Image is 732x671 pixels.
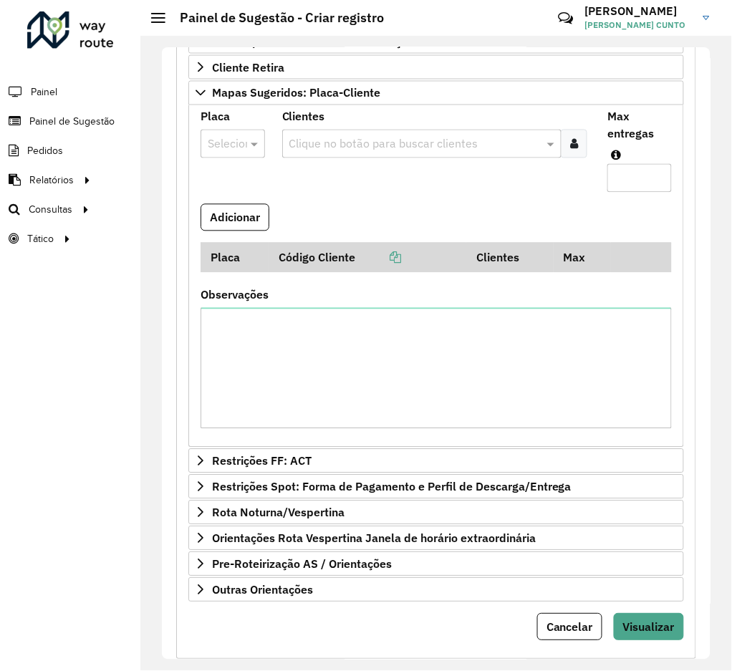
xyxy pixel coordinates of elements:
a: Pre-Roteirização AS / Orientações [188,552,684,576]
a: Restrições FF: ACT [188,449,684,473]
a: Cliente Retira [188,55,684,79]
div: Mapas Sugeridos: Placa-Cliente [188,105,684,448]
span: Pre-Roteirização AS / Orientações [212,559,392,570]
h2: Painel de Sugestão - Criar registro [165,10,384,26]
span: Tático [27,231,54,246]
span: Orientações Rota Vespertina Janela de horário extraordinária [212,533,536,544]
label: Placa [201,108,230,125]
span: Mapas Sugeridos: Placa-Cliente [212,87,380,99]
a: Orientações Rota Vespertina Janela de horário extraordinária [188,526,684,551]
span: Cliente para Multi-CDD/Internalização [212,36,414,47]
th: Placa [201,243,269,273]
span: Pedidos [27,143,63,158]
span: Restrições FF: ACT [212,455,312,467]
span: Cliente Retira [212,62,284,73]
span: Relatórios [29,173,74,188]
button: Visualizar [614,614,684,641]
button: Adicionar [201,204,269,231]
span: Visualizar [623,620,675,634]
span: Consultas [29,202,72,217]
span: Restrições Spot: Forma de Pagamento e Perfil de Descarga/Entrega [212,481,572,493]
span: Rota Noturna/Vespertina [212,507,345,518]
em: Máximo de clientes que serão colocados na mesma rota com os clientes informados [611,150,621,161]
a: Outras Orientações [188,578,684,602]
a: Restrições Spot: Forma de Pagamento e Perfil de Descarga/Entrega [188,475,684,499]
a: Rota Noturna/Vespertina [188,501,684,525]
th: Max [554,243,611,273]
button: Cancelar [537,614,602,641]
label: Clientes [282,108,325,125]
label: Max entregas [607,108,672,143]
a: Mapas Sugeridos: Placa-Cliente [188,81,684,105]
th: Código Cliente [269,243,466,273]
span: Painel de Sugestão [29,114,115,129]
h3: [PERSON_NAME] [585,4,693,18]
th: Clientes [466,243,554,273]
a: Contato Rápido [551,3,582,34]
span: Painel [31,85,57,100]
span: [PERSON_NAME] CUNTO [585,19,693,32]
span: Cancelar [546,620,593,634]
span: Outras Orientações [212,584,313,596]
label: Observações [201,286,269,304]
a: Copiar [355,251,401,265]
